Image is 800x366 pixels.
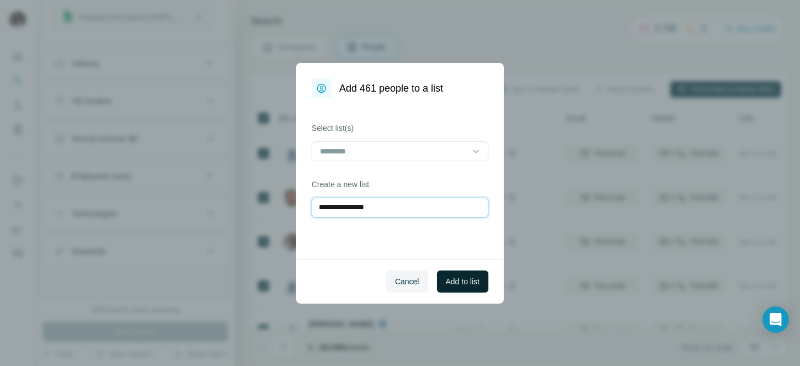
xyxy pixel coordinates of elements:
label: Select list(s) [312,123,488,134]
button: Add to list [437,270,488,293]
span: Cancel [395,276,419,287]
div: Open Intercom Messenger [762,306,789,333]
button: Cancel [386,270,428,293]
span: Add to list [446,276,480,287]
label: Create a new list [312,179,488,190]
h1: Add 461 people to a list [339,81,443,96]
